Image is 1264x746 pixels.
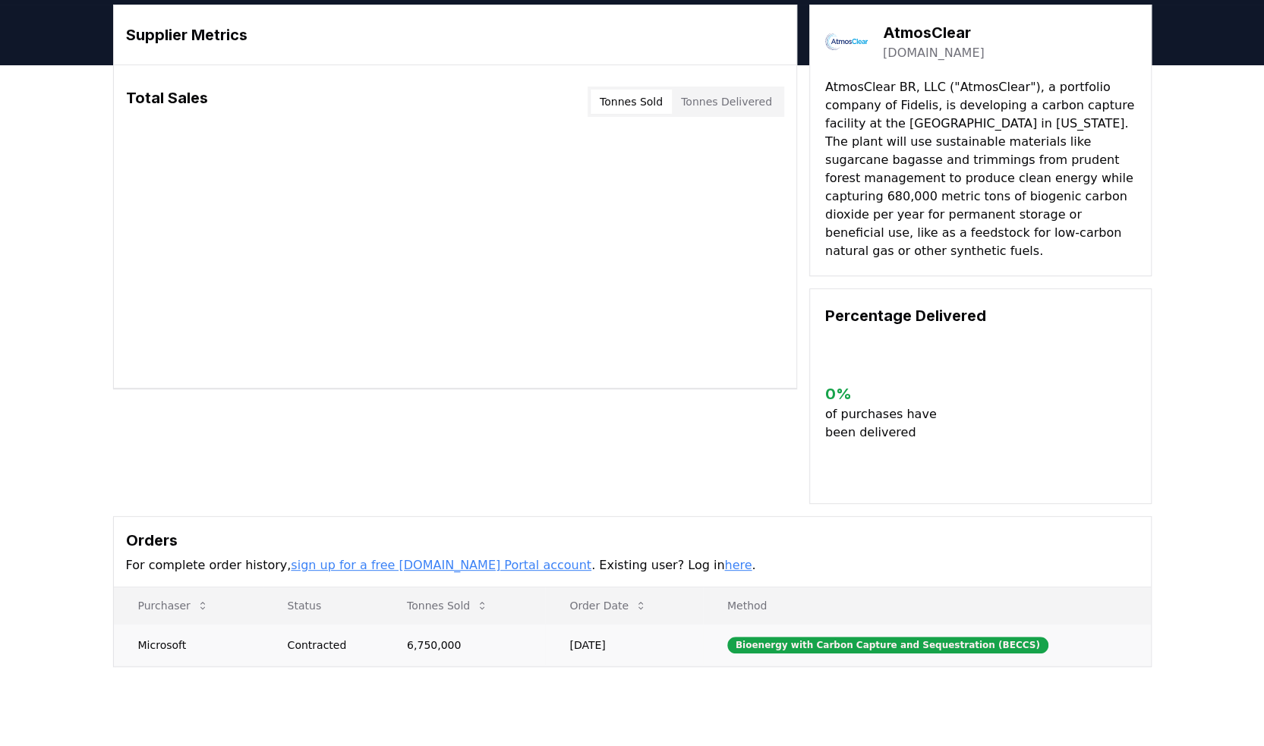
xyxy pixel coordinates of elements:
[126,556,1139,574] p: For complete order history, . Existing user? Log in .
[825,78,1136,260] p: AtmosClear BR, LLC ("AtmosClear"), a portfolio company of Fidelis, is developing a carbon capture...
[126,24,784,46] h3: Supplier Metrics
[114,624,263,666] td: Microsoft
[825,20,868,63] img: AtmosClear-logo
[288,637,370,653] div: Contracted
[276,598,370,613] p: Status
[545,624,703,666] td: [DATE]
[591,90,672,114] button: Tonnes Sold
[126,529,1139,552] h3: Orders
[825,304,1136,327] h3: Percentage Delivered
[883,44,985,62] a: [DOMAIN_NAME]
[724,558,752,572] a: here
[825,405,949,442] p: of purchases have been delivered
[395,590,500,621] button: Tonnes Sold
[557,590,659,621] button: Order Date
[126,590,221,621] button: Purchaser
[883,21,985,44] h3: AtmosClear
[291,558,591,572] a: sign up for a free [DOMAIN_NAME] Portal account
[715,598,1139,613] p: Method
[825,382,949,405] h3: 0 %
[727,637,1048,653] div: Bioenergy with Carbon Capture and Sequestration (BECCS)
[126,87,208,117] h3: Total Sales
[383,624,545,666] td: 6,750,000
[672,90,781,114] button: Tonnes Delivered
